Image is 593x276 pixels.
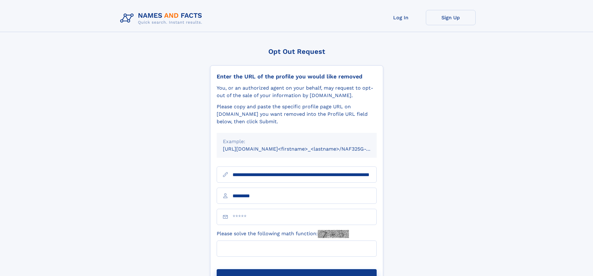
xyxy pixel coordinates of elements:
div: Opt Out Request [210,48,383,55]
img: Logo Names and Facts [118,10,207,27]
div: Example: [223,138,370,145]
div: You, or an authorized agent on your behalf, may request to opt-out of the sale of your informatio... [217,84,377,99]
small: [URL][DOMAIN_NAME]<firstname>_<lastname>/NAF325G-xxxxxxxx [223,146,388,152]
label: Please solve the following math function: [217,230,349,238]
a: Sign Up [426,10,476,25]
a: Log In [376,10,426,25]
div: Enter the URL of the profile you would like removed [217,73,377,80]
div: Please copy and paste the specific profile page URL on [DOMAIN_NAME] you want removed into the Pr... [217,103,377,125]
